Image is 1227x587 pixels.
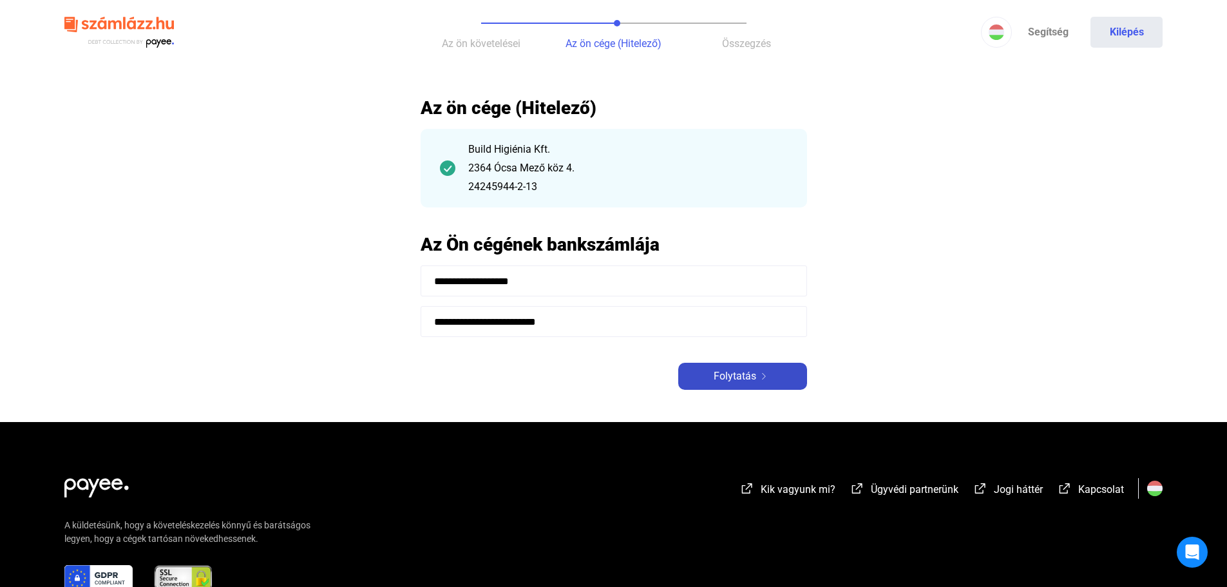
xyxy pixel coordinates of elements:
a: external-link-whiteKapcsolat [1057,485,1124,497]
img: checkmark-darker-green-circle [440,160,455,176]
a: Segítség [1012,17,1084,48]
button: HU [981,17,1012,48]
div: Open Intercom Messenger [1177,537,1208,568]
span: Az ön követelései [442,37,520,50]
h2: Az Ön cégének bankszámlája [421,233,807,256]
a: external-link-whiteJogi háttér [973,485,1043,497]
h2: Az ön cége (Hitelező) [421,97,807,119]
span: Jogi háttér [994,483,1043,496]
span: Összegzés [722,37,771,50]
span: Ügyvédi partnerünk [871,483,958,496]
div: 2364 Ócsa Mező köz 4. [468,160,788,176]
span: Kik vagyunk mi? [761,483,835,496]
img: external-link-white [1057,482,1072,495]
img: external-link-white [850,482,865,495]
img: HU [989,24,1004,40]
span: Az ön cége (Hitelező) [566,37,661,50]
div: 24245944-2-13 [468,179,788,195]
button: Kilépés [1090,17,1163,48]
span: Folytatás [714,369,756,384]
img: arrow-right-white [756,373,772,380]
a: external-link-whiteKik vagyunk mi? [739,485,835,497]
span: Kapcsolat [1078,483,1124,496]
img: external-link-white [973,482,988,495]
img: szamlazzhu-logo [64,12,174,53]
div: Build Higiénia Kft. [468,142,788,157]
img: external-link-white [739,482,755,495]
img: white-payee-white-dot.svg [64,471,129,497]
img: HU.svg [1147,481,1163,496]
button: Folytatásarrow-right-white [678,363,807,390]
a: external-link-whiteÜgyvédi partnerünk [850,485,958,497]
